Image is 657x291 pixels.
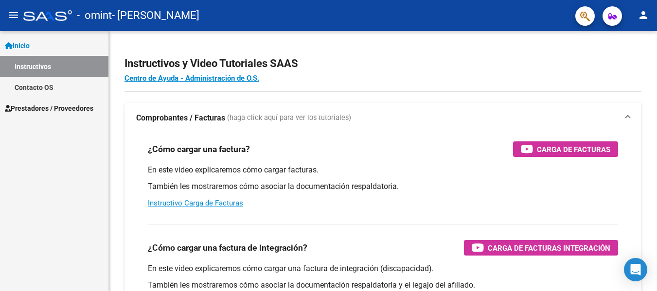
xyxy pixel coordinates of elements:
[124,54,641,73] h2: Instructivos y Video Tutoriales SAAS
[148,280,618,291] p: También les mostraremos cómo asociar la documentación respaldatoria y el legajo del afiliado.
[148,142,250,156] h3: ¿Cómo cargar una factura?
[77,5,112,26] span: - omint
[5,103,93,114] span: Prestadores / Proveedores
[124,74,259,83] a: Centro de Ayuda - Administración de O.S.
[148,263,618,274] p: En este video explicaremos cómo cargar una factura de integración (discapacidad).
[148,165,618,175] p: En este video explicaremos cómo cargar facturas.
[148,181,618,192] p: También les mostraremos cómo asociar la documentación respaldatoria.
[112,5,199,26] span: - [PERSON_NAME]
[8,9,19,21] mat-icon: menu
[148,241,307,255] h3: ¿Cómo cargar una factura de integración?
[464,240,618,256] button: Carga de Facturas Integración
[513,141,618,157] button: Carga de Facturas
[638,9,649,21] mat-icon: person
[488,242,610,254] span: Carga de Facturas Integración
[5,40,30,51] span: Inicio
[148,199,243,207] a: Instructivo Carga de Facturas
[136,113,225,123] strong: Comprobantes / Facturas
[537,143,610,155] span: Carga de Facturas
[624,258,647,281] div: Open Intercom Messenger
[227,113,351,123] span: (haga click aquí para ver los tutoriales)
[124,103,641,134] mat-expansion-panel-header: Comprobantes / Facturas (haga click aquí para ver los tutoriales)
